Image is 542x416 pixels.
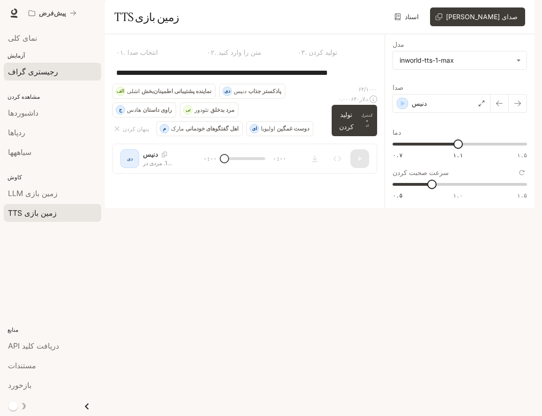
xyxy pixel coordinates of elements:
font: ۱.۰ [453,191,463,199]
button: تنظیم مجدد به حالت پیش‌فرض [517,168,527,178]
font: ۲ [211,48,215,56]
button: تولید کردنکنترل +⏎ [332,105,377,136]
button: ایاولیویادوست غمگین [246,121,313,136]
font: ۳ [301,48,305,56]
font: ۰.۵ [393,191,402,199]
font: ⏎ [366,124,369,128]
font: اولیویا [261,125,275,132]
font: الف [117,88,124,94]
font: تولید کردن [309,48,337,56]
font: ۱.۵ [517,191,527,199]
font: ح [119,107,122,112]
font: ۶۴ [358,86,364,93]
font: ۰.۷ [393,151,402,159]
font: پادکستر جذاب [248,88,281,95]
font: متن را وارد کنید [218,48,261,56]
font: دنیس [234,88,246,95]
font: ۰.۰۰۰۶۴۰ [338,95,359,102]
font: اشلی [127,88,140,95]
font: مرد بدخلق [210,106,234,113]
font: هادس [127,106,141,113]
font: ۱.۱ [453,151,463,159]
font: / [364,86,366,93]
font: صدای [PERSON_NAME] [446,13,518,21]
font: . [305,48,307,56]
font: تی [186,107,191,112]
font: اسناد [405,13,419,21]
a: اسناد [393,7,423,26]
button: ممارکاهل گفتگوهای خودمانی [156,121,243,136]
div: inworld-tts-1-max [393,51,527,69]
font: دی [224,88,230,94]
font: زمین بازی TTS [114,10,179,24]
font: سرعت صحبت کردن [393,168,449,176]
font: مارک [171,125,184,132]
font: ۱ [120,48,124,56]
font: دوست غمگین [277,125,309,132]
button: همه فضاهای کاری [24,4,81,22]
font: دنیس [412,99,427,107]
font: inworld-tts-1-max [400,56,454,64]
font: ای [252,125,257,131]
font: ۰ [116,48,120,56]
font: دما [393,128,401,136]
font: ۰ [297,48,301,56]
font: تولید کردن [339,110,354,130]
font: اهل گفتگوهای خودمانی [186,125,238,132]
font: ۱۰۰۰ [366,86,377,93]
button: الفاشلینماینده پشتیبانی اطمینان‌بخش [112,84,215,99]
font: صدا [393,83,403,91]
font: ۰ [207,48,211,56]
font: مدل [393,40,404,48]
font: تئودور [194,106,208,113]
button: تیتئودورمرد بدخلق [180,102,238,117]
font: . [215,48,216,56]
font: دلار [359,95,368,102]
button: صدای [PERSON_NAME] [430,7,525,26]
button: پنهان کردن [112,121,153,136]
font: کنترل + [362,113,373,123]
font: انتخاب صدا [127,48,158,56]
button: دیدنیسپادکستر جذاب [219,84,285,99]
font: پنهان کردن [123,125,149,132]
font: راوی داستان [143,106,172,113]
font: م [163,125,166,131]
font: پیش‌فرض [39,9,66,17]
button: حهادسراوی داستان [112,102,176,117]
font: ۱.۵ [517,151,527,159]
font: . [124,48,126,56]
font: نماینده پشتیبانی اطمینان‌بخش [141,88,211,95]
